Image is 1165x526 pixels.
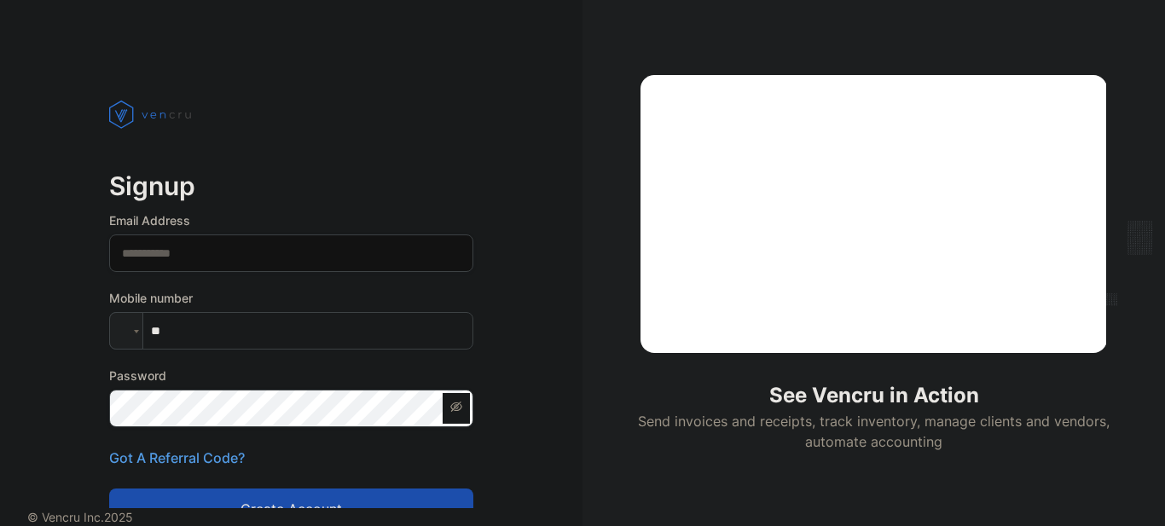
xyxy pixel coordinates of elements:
h1: See Vencru in Action [769,353,979,411]
p: Send invoices and receipts, track inventory, manage clients and vendors, automate accounting [629,411,1120,452]
label: Mobile number [109,289,473,307]
p: Signup [109,165,473,206]
img: vencru logo [109,68,194,160]
label: Email Address [109,211,473,229]
label: Password [109,367,473,384]
p: Got A Referral Code? [109,448,473,468]
iframe: YouTube video player [640,75,1106,353]
div: United States: + 1 [110,313,142,349]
